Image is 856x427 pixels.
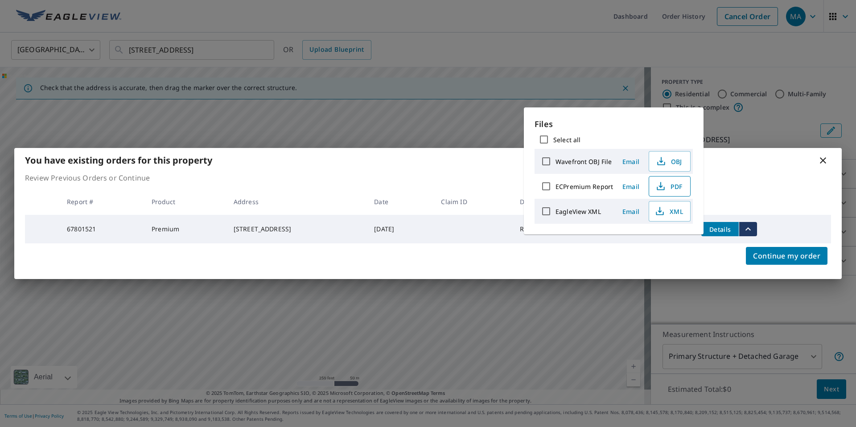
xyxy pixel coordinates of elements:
[556,157,612,166] label: Wavefront OBJ File
[617,205,645,218] button: Email
[60,189,144,215] th: Report #
[226,189,367,215] th: Address
[654,156,683,167] span: OBJ
[556,207,601,216] label: EagleView XML
[739,222,757,236] button: filesDropdownBtn-67801521
[701,222,739,236] button: detailsBtn-67801521
[60,215,144,243] td: 67801521
[654,206,683,217] span: XML
[617,155,645,168] button: Email
[553,135,580,144] label: Select all
[649,201,691,222] button: XML
[620,157,642,166] span: Email
[707,225,733,234] span: Details
[620,207,642,216] span: Email
[649,151,691,172] button: OBJ
[654,181,683,192] span: PDF
[535,118,693,130] p: Files
[649,176,691,197] button: PDF
[434,189,512,215] th: Claim ID
[25,172,831,183] p: Review Previous Orders or Continue
[753,250,820,262] span: Continue my order
[367,215,434,243] td: [DATE]
[25,154,212,166] b: You have existing orders for this property
[144,215,226,243] td: Premium
[746,247,827,265] button: Continue my order
[556,182,613,191] label: ECPremium Report
[513,189,588,215] th: Delivery
[367,189,434,215] th: Date
[513,215,588,243] td: Regular
[620,182,642,191] span: Email
[234,225,360,234] div: [STREET_ADDRESS]
[617,180,645,193] button: Email
[144,189,226,215] th: Product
